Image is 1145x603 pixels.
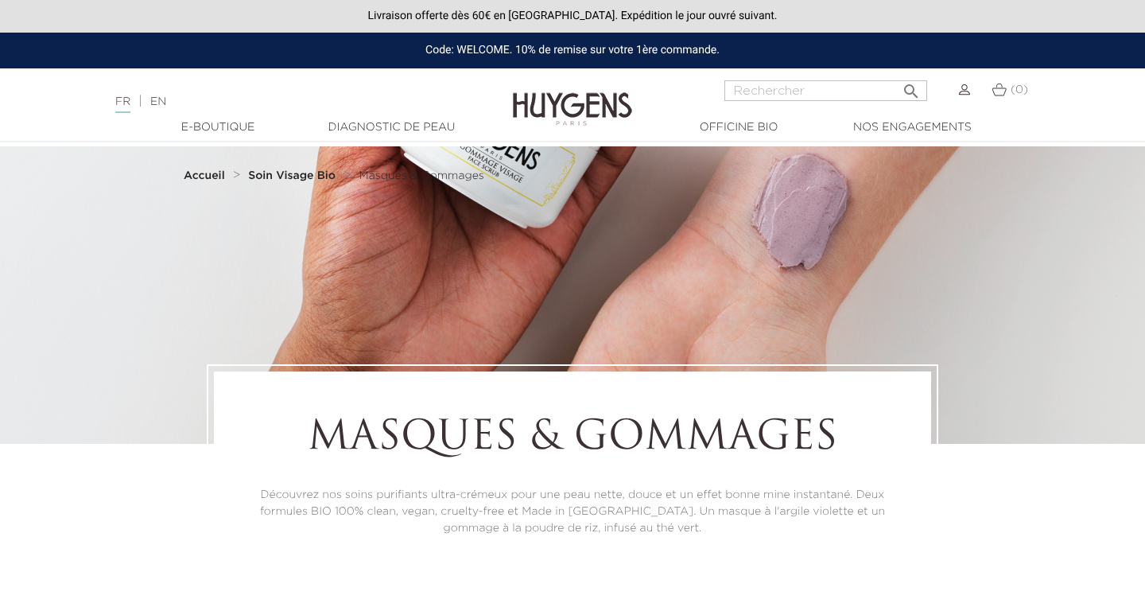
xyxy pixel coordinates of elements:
[248,170,336,181] strong: Soin Visage Bio
[902,77,921,96] i: 
[184,169,228,182] a: Accueil
[513,67,632,128] img: Huygens
[258,487,887,537] p: Découvrez nos soins purifiants ultra-crémeux pour une peau nette, douce et un effet bonne mine in...
[107,92,465,111] div: |
[724,80,927,101] input: Rechercher
[897,76,926,97] button: 
[150,96,166,107] a: EN
[659,119,818,136] a: Officine Bio
[138,119,297,136] a: E-Boutique
[184,170,225,181] strong: Accueil
[359,169,484,182] a: Masques & Gommages
[833,119,992,136] a: Nos engagements
[248,169,340,182] a: Soin Visage Bio
[359,170,484,181] span: Masques & Gommages
[1011,84,1028,95] span: (0)
[312,119,471,136] a: Diagnostic de peau
[258,415,887,463] h1: Masques & Gommages
[115,96,130,113] a: FR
